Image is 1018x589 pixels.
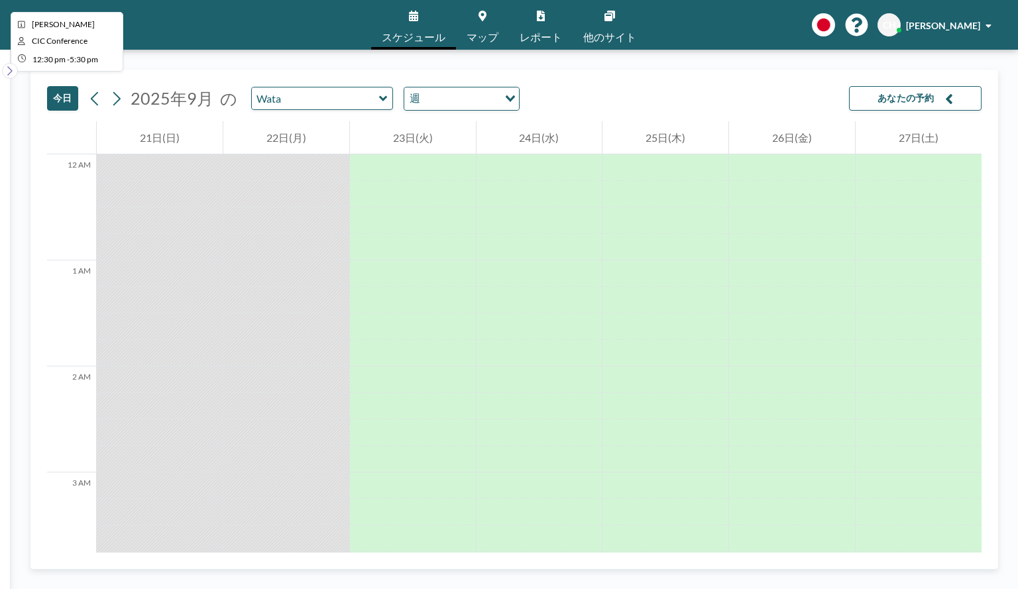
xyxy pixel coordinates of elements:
[467,32,498,42] span: マップ
[70,54,98,64] span: 5:30 PM
[602,121,728,154] div: 25日(木)
[223,121,349,154] div: 22日(月)
[520,32,562,42] span: レポート
[131,88,213,108] span: 2025年9月
[424,90,497,107] input: Search for option
[47,154,96,260] div: 12 AM
[32,54,66,64] span: 12:30 PM
[906,20,980,31] span: [PERSON_NAME]
[856,121,982,154] div: 27日(土)
[382,32,445,42] span: スケジュール
[883,19,896,31] span: CH
[252,87,379,109] input: Wata
[404,87,519,110] div: Search for option
[47,86,78,111] button: 今日
[350,121,476,154] div: 23日(火)
[47,366,96,472] div: 2 AM
[729,121,855,154] div: 26日(金)
[849,86,982,111] button: あなたの予約
[583,32,636,42] span: 他のサイト
[47,260,96,366] div: 1 AM
[477,121,602,154] div: 24日(水)
[97,121,223,154] div: 21日(日)
[407,90,423,107] span: 週
[67,54,70,64] span: -
[220,88,237,109] span: の
[47,472,96,578] div: 3 AM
